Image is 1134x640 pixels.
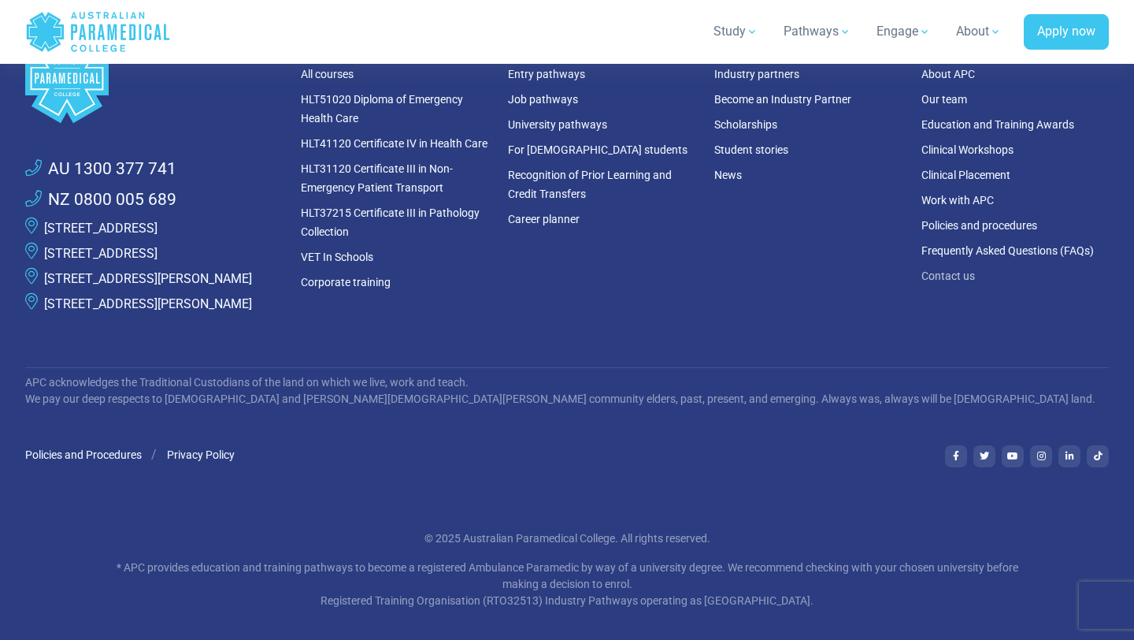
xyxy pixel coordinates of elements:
a: [STREET_ADDRESS][PERSON_NAME] [44,271,252,286]
a: [STREET_ADDRESS][PERSON_NAME] [44,296,252,311]
a: Entry pathways [508,68,585,80]
a: Education and Training Awards [921,118,1074,131]
a: AU 1300 377 741 [25,157,176,182]
a: University pathways [508,118,607,131]
a: Scholarships [714,118,777,131]
a: Work with APC [921,194,994,207]
p: APC acknowledges the Traditional Custodians of the land on which we live, work and teach. We pay ... [25,374,1109,407]
a: Corporate training [301,276,391,288]
a: Become an Industry Partner [714,93,851,106]
a: Our team [921,93,967,106]
a: Privacy Policy [167,448,235,461]
a: Student stories [714,143,788,156]
a: VET In Schools [301,251,373,263]
a: Career planner [508,213,580,225]
a: NZ 0800 005 689 [25,188,176,213]
a: Recognition of Prior Learning and Credit Transfers [508,169,672,200]
a: Space [25,34,282,123]
a: HLT51020 Diploma of Emergency Health Care [301,93,463,125]
a: Job pathways [508,93,578,106]
a: Policies and procedures [921,219,1037,232]
a: News [714,169,742,181]
a: Clinical Placement [921,169,1010,181]
a: For [DEMOGRAPHIC_DATA] students [508,143,687,156]
a: HLT41120 Certificate IV in Health Care [301,137,487,150]
a: Contact us [921,270,975,282]
a: About APC [921,68,975,80]
p: * APC provides education and training pathways to become a registered Ambulance Paramedic by way ... [106,560,1028,609]
a: Clinical Workshops [921,143,1014,156]
a: [STREET_ADDRESS] [44,221,157,236]
a: Industry partners [714,68,799,80]
a: [STREET_ADDRESS] [44,246,157,261]
a: All courses [301,68,354,80]
a: Frequently Asked Questions (FAQs) [921,244,1094,257]
a: Policies and Procedures [25,448,142,461]
p: © 2025 Australian Paramedical College. All rights reserved. [106,530,1028,547]
a: HLT37215 Certificate III in Pathology Collection [301,207,480,238]
a: HLT31120 Certificate III in Non-Emergency Patient Transport [301,162,453,194]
